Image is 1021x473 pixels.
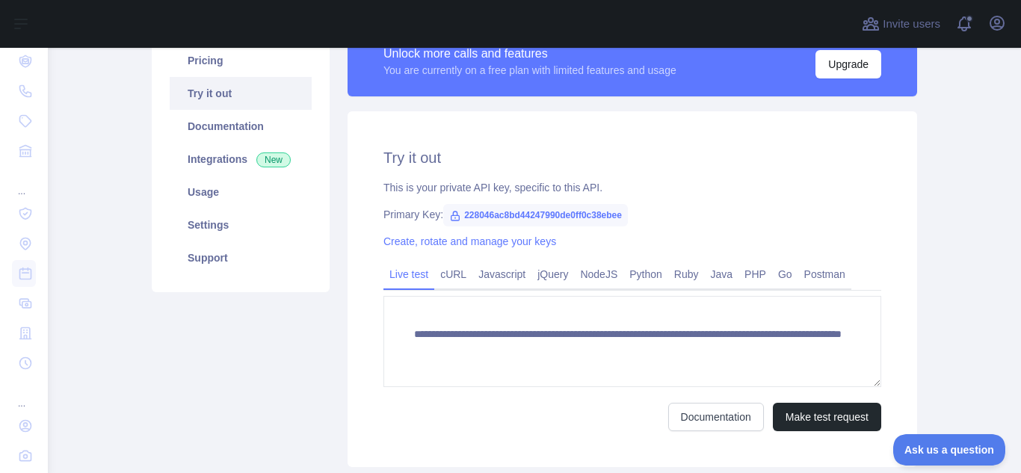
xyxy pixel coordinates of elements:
[170,176,312,208] a: Usage
[383,235,556,247] a: Create, rotate and manage your keys
[574,262,623,286] a: NodeJS
[12,380,36,409] div: ...
[893,434,1006,466] iframe: Toggle Customer Support
[256,152,291,167] span: New
[798,262,851,286] a: Postman
[472,262,531,286] a: Javascript
[383,180,881,195] div: This is your private API key, specific to this API.
[443,204,628,226] span: 228046ac8bd44247990de0ff0c38ebee
[170,143,312,176] a: Integrations New
[170,208,312,241] a: Settings
[773,403,881,431] button: Make test request
[383,262,434,286] a: Live test
[623,262,668,286] a: Python
[815,50,881,78] button: Upgrade
[383,207,881,222] div: Primary Key:
[705,262,739,286] a: Java
[383,45,676,63] div: Unlock more calls and features
[170,241,312,274] a: Support
[772,262,798,286] a: Go
[170,77,312,110] a: Try it out
[434,262,472,286] a: cURL
[668,403,764,431] a: Documentation
[170,110,312,143] a: Documentation
[668,262,705,286] a: Ruby
[738,262,772,286] a: PHP
[383,63,676,78] div: You are currently on a free plan with limited features and usage
[12,167,36,197] div: ...
[531,262,574,286] a: jQuery
[859,12,943,36] button: Invite users
[170,44,312,77] a: Pricing
[883,16,940,33] span: Invite users
[383,147,881,168] h2: Try it out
